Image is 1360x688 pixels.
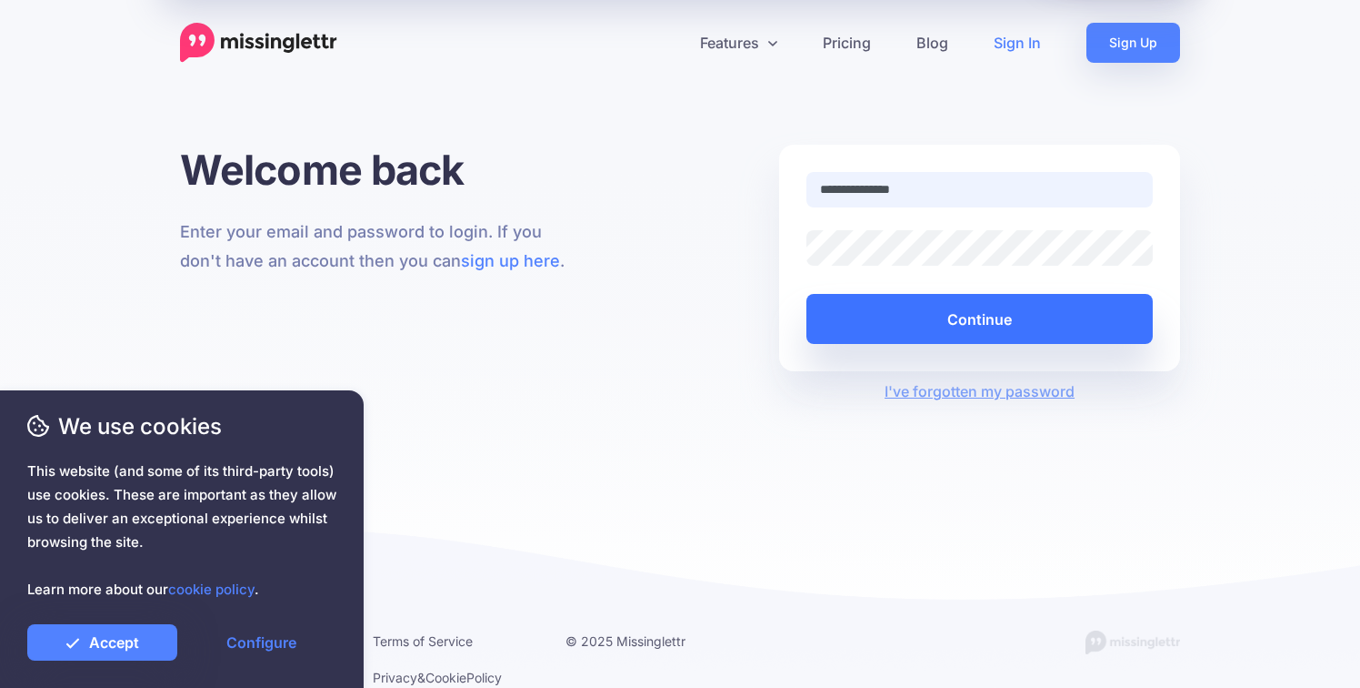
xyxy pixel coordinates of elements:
a: Features [677,23,800,63]
a: cookie policy [168,581,255,598]
a: Sign In [971,23,1064,63]
a: Cookie [425,670,466,685]
a: Terms of Service [373,633,473,649]
a: Privacy [373,670,417,685]
a: Configure [186,624,336,661]
a: Sign Up [1086,23,1180,63]
p: Enter your email and password to login. If you don't have an account then you can . [180,218,581,276]
a: Blog [894,23,971,63]
a: I've forgotten my password [885,382,1075,400]
span: We use cookies [27,410,336,442]
a: sign up here [461,251,560,270]
span: This website (and some of its third-party tools) use cookies. These are important as they allow u... [27,460,336,602]
a: Pricing [800,23,894,63]
li: © 2025 Missinglettr [565,630,731,653]
h1: Welcome back [180,145,581,195]
a: Accept [27,624,177,661]
button: Continue [806,294,1153,344]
